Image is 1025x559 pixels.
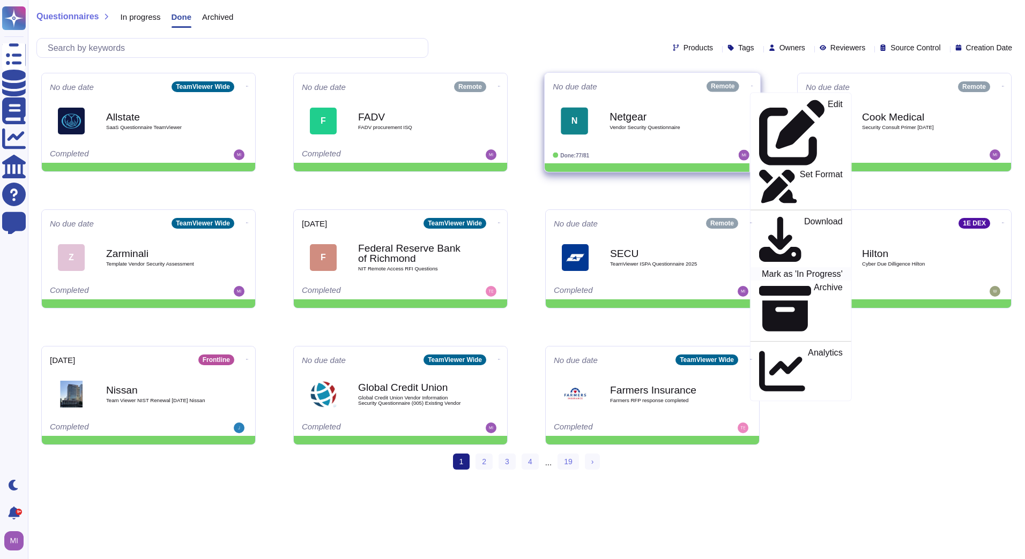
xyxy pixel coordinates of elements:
[959,218,990,229] div: 1E DEX
[814,283,843,335] p: Archive
[302,286,433,297] div: Completed
[50,286,181,297] div: Completed
[106,112,213,122] b: Allstate
[58,244,85,271] div: Z
[610,385,717,395] b: Farmers Insurance
[610,125,718,130] span: Vendor Security Questionnaire
[486,422,496,433] img: user
[675,354,738,365] div: TeamViewer Wide
[424,354,486,365] div: TeamViewer Wide
[424,218,486,229] div: TeamViewer Wide
[198,354,234,365] div: Frontline
[302,422,433,433] div: Completed
[751,346,851,396] a: Analytics
[172,13,192,21] span: Done
[234,422,244,433] img: user
[486,286,496,297] img: user
[234,286,244,297] img: user
[966,44,1012,51] span: Creation Date
[738,44,754,51] span: Tags
[707,81,739,92] div: Remote
[862,261,969,267] span: Cyber Due Dilligence Hilton
[358,125,465,130] span: FADV procurement ISQ
[106,261,213,267] span: Template Vendor Security Assessment
[738,286,748,297] img: user
[42,39,428,57] input: Search by keywords
[800,170,843,203] p: Set Format
[358,243,465,263] b: Federal Reserve Bank of Richmond
[302,220,327,228] span: [DATE]
[806,286,937,297] div: Completed
[739,150,749,161] img: user
[553,82,597,90] span: No due date
[545,454,552,471] div: ...
[310,244,337,271] div: F
[610,248,717,259] b: SECU
[762,270,843,278] p: Mark as 'In Progress'
[806,149,937,160] div: Completed
[560,152,589,158] span: Done: 77/81
[890,44,940,51] span: Source Control
[16,509,22,515] div: 9+
[50,83,94,91] span: No due date
[751,168,851,206] a: Set Format
[36,12,99,21] span: Questionnaires
[358,266,465,271] span: NIT Remote Access RFI Questions
[106,385,213,395] b: Nissan
[106,248,213,259] b: Zarminali
[862,248,969,259] b: Hilton
[454,81,486,92] div: Remote
[50,220,94,228] span: No due date
[172,218,234,229] div: TeamViewer Wide
[302,356,346,364] span: No due date
[990,149,1000,160] img: user
[172,81,234,92] div: TeamViewer Wide
[562,244,589,271] img: Logo
[706,218,738,229] div: Remote
[554,356,598,364] span: No due date
[751,267,851,281] a: Mark as 'In Progress'
[561,107,588,134] div: N
[958,81,990,92] div: Remote
[499,454,516,470] a: 3
[120,13,160,21] span: In progress
[453,454,470,470] span: 1
[58,381,85,407] img: Logo
[591,457,594,466] span: ›
[106,398,213,403] span: Team Viewer NIST Renewal [DATE] Nissan
[234,149,244,160] img: user
[2,529,31,553] button: user
[476,454,493,470] a: 2
[610,261,717,267] span: TeamViewer ISPA Questionnaire 2025
[804,217,843,265] p: Download
[358,112,465,122] b: FADV
[828,100,843,165] p: Edit
[610,111,718,122] b: Netgear
[806,83,850,91] span: No due date
[50,356,75,364] span: [DATE]
[4,531,24,550] img: user
[554,286,685,297] div: Completed
[202,13,233,21] span: Archived
[58,108,85,134] img: Logo
[554,422,685,433] div: Completed
[808,349,843,394] p: Analytics
[610,398,717,403] span: Farmers RFP response completed
[358,395,465,405] span: Global Credit Union Vendor Information Security Questionnaire (005) Existing Vendor
[302,83,346,91] span: No due date
[522,454,539,470] a: 4
[779,44,805,51] span: Owners
[302,149,433,160] div: Completed
[558,454,579,470] a: 19
[751,281,851,337] a: Archive
[50,422,181,433] div: Completed
[310,108,337,134] div: F
[358,382,465,392] b: Global Credit Union
[310,381,337,407] img: Logo
[684,44,713,51] span: Products
[486,149,496,160] img: user
[50,149,181,160] div: Completed
[862,125,969,130] span: Security Consult Primer [DATE]
[751,97,851,168] a: Edit
[830,44,865,51] span: Reviewers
